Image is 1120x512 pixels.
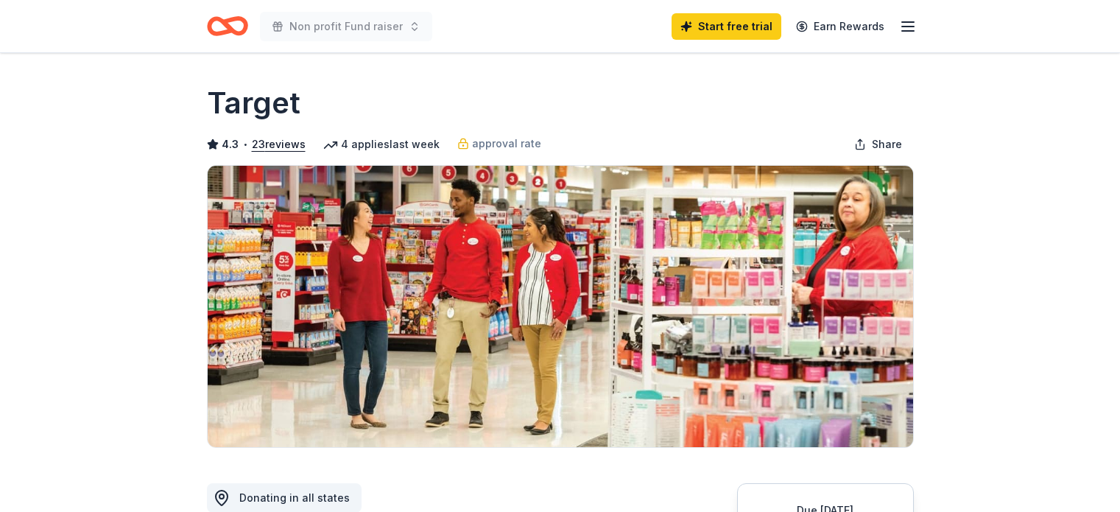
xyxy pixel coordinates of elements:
button: Non profit Fund raiser [260,12,432,41]
a: Home [207,9,248,43]
div: 4 applies last week [323,136,440,153]
a: approval rate [457,135,541,152]
img: Image for Target [208,166,913,447]
h1: Target [207,83,300,124]
a: Start free trial [672,13,781,40]
a: Earn Rewards [787,13,893,40]
button: 23reviews [252,136,306,153]
button: Share [842,130,914,159]
span: Non profit Fund raiser [289,18,403,35]
span: • [242,138,247,150]
span: Share [872,136,902,153]
span: approval rate [472,135,541,152]
span: 4.3 [222,136,239,153]
span: Donating in all states [239,491,350,504]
